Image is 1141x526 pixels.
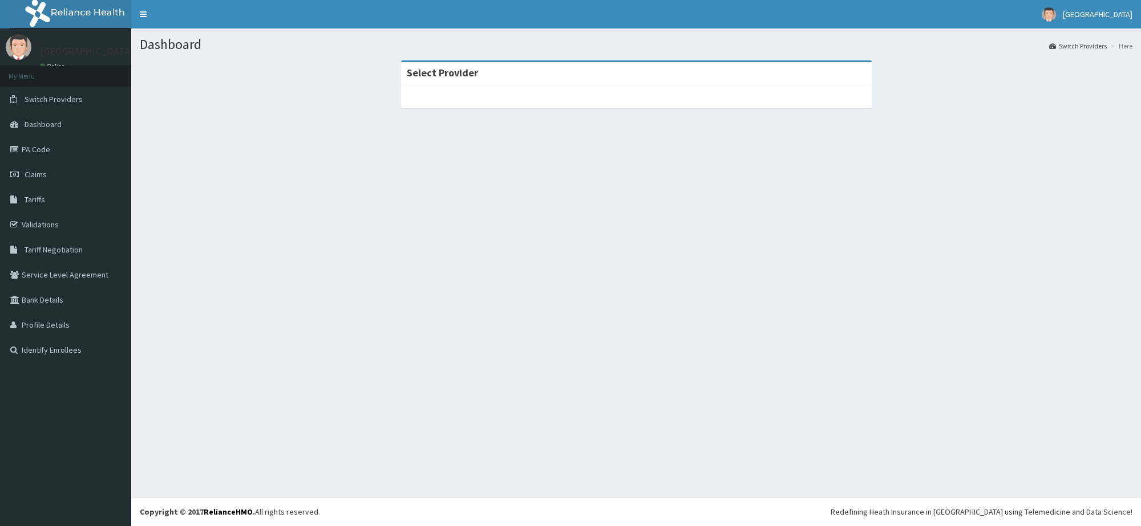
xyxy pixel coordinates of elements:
span: Tariffs [25,194,45,205]
strong: Copyright © 2017 . [140,507,255,517]
span: Switch Providers [25,94,83,104]
a: RelianceHMO [204,507,253,517]
footer: All rights reserved. [131,497,1141,526]
a: Switch Providers [1049,41,1107,51]
strong: Select Provider [407,66,478,79]
img: User Image [6,34,31,60]
h1: Dashboard [140,37,1132,52]
span: Tariff Negotiation [25,244,83,255]
span: Claims [25,169,47,180]
div: Redefining Heath Insurance in [GEOGRAPHIC_DATA] using Telemedicine and Data Science! [831,506,1132,517]
span: Dashboard [25,119,62,129]
a: Online [40,62,67,70]
img: User Image [1042,7,1056,22]
li: Here [1108,41,1132,51]
p: [GEOGRAPHIC_DATA] [40,46,134,56]
span: [GEOGRAPHIC_DATA] [1063,9,1132,19]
